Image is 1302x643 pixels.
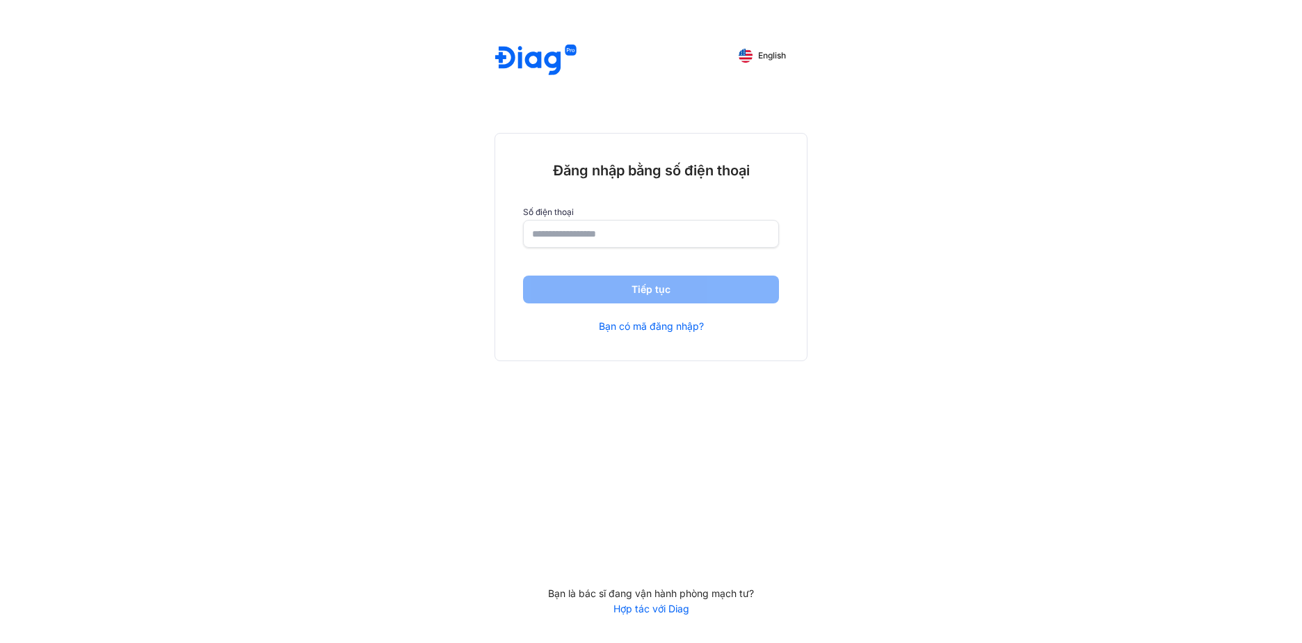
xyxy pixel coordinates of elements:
[523,161,779,180] div: Đăng nhập bằng số điện thoại
[495,45,577,77] img: logo
[739,49,753,63] img: English
[495,587,807,600] div: Bạn là bác sĩ đang vận hành phòng mạch tư?
[758,51,786,61] span: English
[495,603,807,615] a: Hợp tác với Diag
[729,45,796,67] button: English
[523,276,779,303] button: Tiếp tục
[523,207,779,217] label: Số điện thoại
[599,320,704,333] a: Bạn có mã đăng nhập?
